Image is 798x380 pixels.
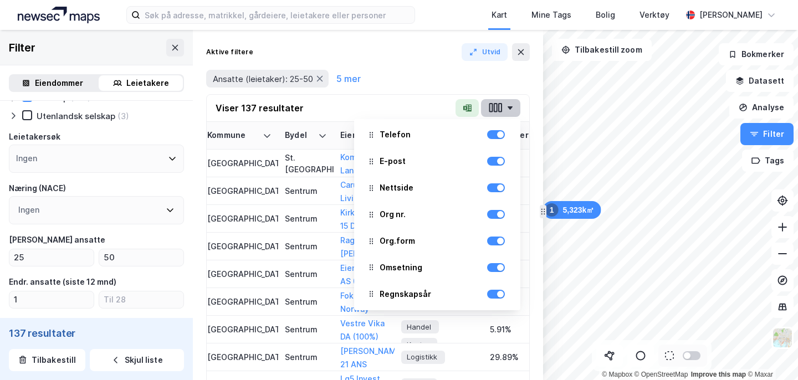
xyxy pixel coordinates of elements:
[490,351,593,363] div: 29.89%
[207,268,272,280] div: [GEOGRAPHIC_DATA]
[407,339,429,351] span: Kontor
[207,296,272,307] div: [GEOGRAPHIC_DATA]
[602,371,632,378] a: Mapbox
[207,130,258,141] div: Kommune
[99,291,183,308] input: Til 28
[407,321,431,333] span: Handel
[740,123,794,145] button: Filter
[207,323,272,335] div: [GEOGRAPHIC_DATA]
[699,8,763,22] div: [PERSON_NAME]
[9,291,94,308] input: Fra 1
[596,8,615,22] div: Bolig
[729,96,794,119] button: Analyse
[216,101,304,115] div: Viser 137 resultater
[285,185,327,197] div: Sentrum
[9,275,116,289] div: Endr. ansatte (siste 12 mnd)
[285,323,327,335] div: Sentrum
[207,351,272,363] div: [GEOGRAPHIC_DATA]
[285,213,327,224] div: Sentrum
[492,8,507,22] div: Kart
[9,182,66,195] div: Næring (NACE)
[380,128,411,141] div: Telefon
[545,203,559,217] div: 1
[407,351,437,363] span: Logistikk
[726,70,794,92] button: Datasett
[380,181,413,194] div: Nettside
[9,349,85,371] button: Tilbakestill
[543,201,601,219] div: Map marker
[640,8,669,22] div: Verktøy
[37,111,115,121] div: Utenlandsk selskap
[380,261,422,274] div: Omsetning
[380,234,415,248] div: Org.form
[363,255,511,280] div: Omsetning
[9,39,35,57] div: Filter
[213,74,313,84] span: Ansatte (leietaker): 25-50
[691,371,746,378] a: Improve this map
[363,282,511,306] div: Regnskapsår
[285,296,327,307] div: Sentrum
[285,240,327,252] div: Sentrum
[490,323,593,335] div: 5.91%
[285,351,327,363] div: Sentrum
[207,185,272,197] div: [GEOGRAPHIC_DATA]
[743,327,798,380] div: Kontrollprogram for chat
[207,213,272,224] div: [GEOGRAPHIC_DATA]
[380,155,406,168] div: E-post
[207,240,272,252] div: [GEOGRAPHIC_DATA]
[462,43,508,61] button: Utvid
[9,130,60,143] div: Leietakersøk
[333,71,364,86] button: 5 mer
[552,39,652,61] button: Tilbakestill zoom
[719,43,794,65] button: Bokmerker
[285,130,314,141] div: Bydel
[90,349,184,371] button: Skjul liste
[285,152,327,175] div: St. [GEOGRAPHIC_DATA]
[380,287,431,301] div: Regnskapsår
[742,150,794,172] button: Tags
[9,327,184,340] div: 137 resultater
[18,203,39,217] div: Ingen
[117,111,129,121] div: (3)
[9,233,105,247] div: [PERSON_NAME] ansatte
[18,7,100,23] img: logo.a4113a55bc3d86da70a041830d287a7e.svg
[380,208,406,221] div: Org nr.
[99,249,183,266] input: Til 50
[363,229,511,253] div: Org.form
[743,327,798,380] iframe: Chat Widget
[140,7,415,23] input: Søk på adresse, matrikkel, gårdeiere, leietakere eller personer
[206,48,253,57] div: Aktive filtere
[16,152,37,165] div: Ingen
[531,8,571,22] div: Mine Tags
[9,249,94,266] input: Fra 25
[207,157,272,169] div: [GEOGRAPHIC_DATA]
[340,130,375,141] div: Eiere
[363,176,511,200] div: Nettside
[285,268,327,280] div: Sentrum
[363,309,511,333] div: Resultat
[363,122,511,147] div: Telefon
[35,76,83,90] div: Eiendommer
[126,76,169,90] div: Leietakere
[635,371,688,378] a: OpenStreetMap
[363,202,511,227] div: Org nr.
[9,317,47,331] div: Innflyttet
[363,149,511,173] div: E-post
